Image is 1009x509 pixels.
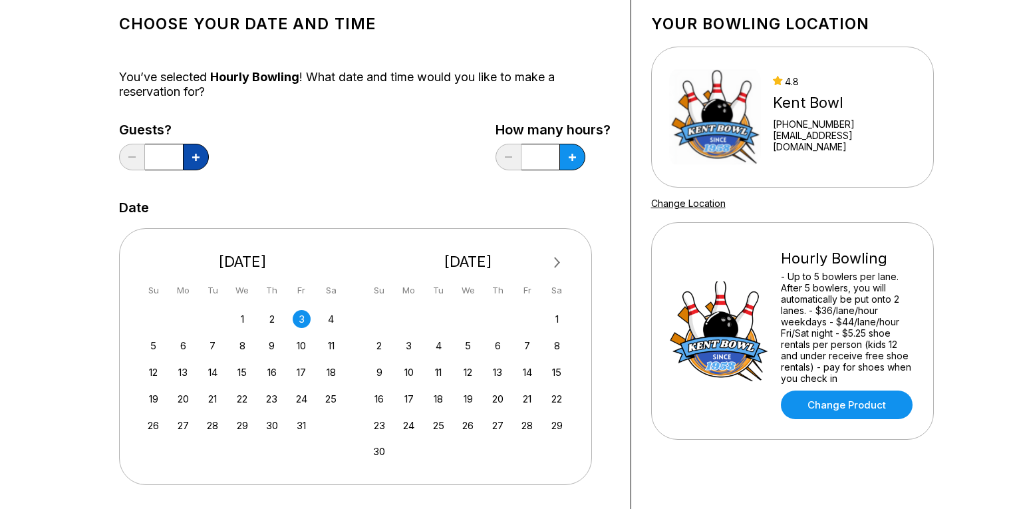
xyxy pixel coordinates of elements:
div: Su [144,281,162,299]
div: Choose Wednesday, November 5th, 2025 [459,337,477,355]
div: Choose Thursday, October 16th, 2025 [263,363,281,381]
div: Choose Tuesday, November 4th, 2025 [430,337,448,355]
div: Hourly Bowling [781,250,916,267]
div: We [233,281,251,299]
div: Choose Monday, October 20th, 2025 [174,390,192,408]
div: Choose Friday, October 3rd, 2025 [293,310,311,328]
div: Choose Tuesday, November 25th, 2025 [430,417,448,434]
div: Choose Friday, November 21st, 2025 [518,390,536,408]
div: Choose Wednesday, November 12th, 2025 [459,363,477,381]
div: Su [370,281,388,299]
div: Choose Friday, November 28th, 2025 [518,417,536,434]
div: 4.8 [773,76,915,87]
div: Choose Monday, October 6th, 2025 [174,337,192,355]
div: Choose Saturday, October 4th, 2025 [322,310,340,328]
div: Choose Saturday, November 29th, 2025 [548,417,566,434]
div: Choose Wednesday, October 8th, 2025 [233,337,251,355]
div: You’ve selected ! What date and time would you like to make a reservation for? [119,70,611,99]
div: Choose Thursday, November 20th, 2025 [489,390,507,408]
div: month 2025-11 [368,309,568,461]
div: Choose Friday, October 17th, 2025 [293,363,311,381]
div: Choose Saturday, November 22nd, 2025 [548,390,566,408]
img: Hourly Bowling [669,281,769,381]
div: Choose Sunday, November 2nd, 2025 [370,337,388,355]
div: Choose Saturday, October 11th, 2025 [322,337,340,355]
div: Choose Saturday, November 8th, 2025 [548,337,566,355]
div: Choose Sunday, October 12th, 2025 [144,363,162,381]
div: Choose Tuesday, October 21st, 2025 [204,390,221,408]
div: Choose Wednesday, November 26th, 2025 [459,417,477,434]
span: Hourly Bowling [210,70,299,84]
div: Choose Wednesday, October 15th, 2025 [233,363,251,381]
div: Choose Sunday, November 9th, 2025 [370,363,388,381]
label: Guests? [119,122,209,137]
div: Choose Thursday, October 2nd, 2025 [263,310,281,328]
div: Choose Monday, November 3rd, 2025 [400,337,418,355]
div: Sa [548,281,566,299]
div: Tu [204,281,221,299]
h1: Your bowling location [651,15,934,33]
label: How many hours? [496,122,611,137]
button: Next Month [547,252,568,273]
div: Choose Thursday, November 6th, 2025 [489,337,507,355]
div: Choose Sunday, November 23rd, 2025 [370,417,388,434]
div: Choose Friday, October 31st, 2025 [293,417,311,434]
div: Choose Saturday, November 15th, 2025 [548,363,566,381]
div: Choose Saturday, November 1st, 2025 [548,310,566,328]
div: month 2025-10 [143,309,343,434]
div: Choose Thursday, October 23rd, 2025 [263,390,281,408]
div: Choose Thursday, October 9th, 2025 [263,337,281,355]
div: [PHONE_NUMBER] [773,118,915,130]
div: Choose Wednesday, October 1st, 2025 [233,310,251,328]
div: We [459,281,477,299]
div: Choose Tuesday, November 11th, 2025 [430,363,448,381]
div: Choose Monday, November 10th, 2025 [400,363,418,381]
div: Choose Monday, October 13th, 2025 [174,363,192,381]
div: Choose Monday, November 17th, 2025 [400,390,418,408]
div: Choose Monday, October 27th, 2025 [174,417,192,434]
div: Choose Friday, November 7th, 2025 [518,337,536,355]
div: [DATE] [140,253,346,271]
div: Mo [174,281,192,299]
h1: Choose your Date and time [119,15,611,33]
div: Mo [400,281,418,299]
div: - Up to 5 bowlers per lane. After 5 bowlers, you will automatically be put onto 2 lanes. - $36/la... [781,271,916,384]
div: Choose Wednesday, October 22nd, 2025 [233,390,251,408]
div: Choose Sunday, October 26th, 2025 [144,417,162,434]
div: Fr [518,281,536,299]
div: Choose Wednesday, November 19th, 2025 [459,390,477,408]
div: Choose Saturday, October 25th, 2025 [322,390,340,408]
div: Choose Tuesday, October 28th, 2025 [204,417,221,434]
div: Choose Thursday, November 13th, 2025 [489,363,507,381]
div: Choose Sunday, October 5th, 2025 [144,337,162,355]
div: Choose Tuesday, October 14th, 2025 [204,363,221,381]
a: Change Product [781,391,913,419]
div: Choose Sunday, October 19th, 2025 [144,390,162,408]
div: Choose Wednesday, October 29th, 2025 [233,417,251,434]
a: [EMAIL_ADDRESS][DOMAIN_NAME] [773,130,915,152]
a: Change Location [651,198,726,209]
div: Choose Friday, October 10th, 2025 [293,337,311,355]
div: [DATE] [365,253,571,271]
div: Choose Sunday, November 16th, 2025 [370,390,388,408]
img: Kent Bowl [669,67,762,167]
div: Choose Tuesday, November 18th, 2025 [430,390,448,408]
div: Choose Friday, November 14th, 2025 [518,363,536,381]
div: Choose Thursday, November 27th, 2025 [489,417,507,434]
div: Kent Bowl [773,94,915,112]
div: Tu [430,281,448,299]
div: Choose Monday, November 24th, 2025 [400,417,418,434]
div: Fr [293,281,311,299]
div: Choose Thursday, October 30th, 2025 [263,417,281,434]
div: Sa [322,281,340,299]
label: Date [119,200,149,215]
div: Choose Tuesday, October 7th, 2025 [204,337,221,355]
div: Choose Sunday, November 30th, 2025 [370,442,388,460]
div: Choose Saturday, October 18th, 2025 [322,363,340,381]
div: Th [489,281,507,299]
div: Th [263,281,281,299]
div: Choose Friday, October 24th, 2025 [293,390,311,408]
